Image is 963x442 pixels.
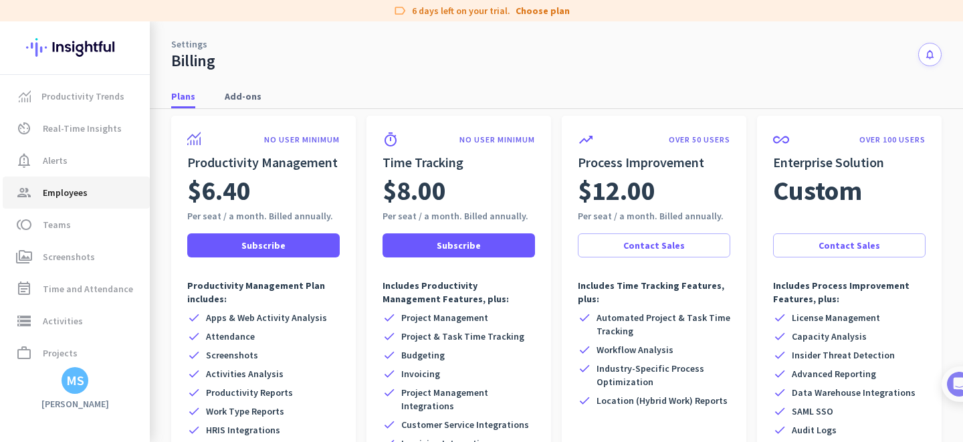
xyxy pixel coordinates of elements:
[383,132,399,148] i: timer
[773,233,926,257] button: Contact Sales
[597,362,730,389] span: Industry-Specific Process Optimization
[16,313,32,329] i: storage
[401,311,488,324] span: Project Management
[19,382,47,391] span: Home
[3,337,150,369] a: work_outlineProjects
[383,279,535,306] p: Includes Productivity Management Features, plus:
[51,322,181,348] button: Add your employees
[773,386,786,399] i: check
[67,348,134,402] button: Messages
[773,279,926,306] p: Includes Process Improvement Features, plus:
[623,239,685,252] span: Contact Sales
[578,153,730,172] h2: Process Improvement
[383,386,396,399] i: check
[43,120,122,136] span: Real-Time Insights
[134,348,201,402] button: Help
[819,239,880,252] span: Contact Sales
[25,228,243,249] div: 1Add employees
[437,239,481,252] span: Subscribe
[773,153,926,172] h2: Enterprise Solution
[401,418,529,431] span: Customer Service Integrations
[578,362,591,375] i: check
[383,233,535,257] button: Subscribe
[206,311,327,324] span: Apps & Web Activity Analysis
[578,209,730,223] div: Per seat / a month. Billed annually.
[16,185,32,201] i: group
[235,5,259,29] div: Close
[206,405,284,418] span: Work Type Reports
[597,311,730,338] span: Automated Project & Task Time Tracking
[187,279,340,306] p: Productivity Management Plan includes:
[187,209,340,223] div: Per seat / a month. Billed annually.
[401,386,535,413] span: Project Management Integrations
[16,281,32,297] i: event_note
[578,311,591,324] i: check
[3,144,150,177] a: notification_importantAlerts
[859,134,926,145] p: OVER 100 USERS
[3,241,150,273] a: perm_mediaScreenshots
[43,185,88,201] span: Employees
[401,348,445,362] span: Budgeting
[264,134,340,145] p: NO USER MINIMUM
[773,132,789,148] i: all_inclusive
[401,330,524,343] span: Project & Task Time Tracking
[792,386,916,399] span: Data Warehouse Integrations
[459,134,535,145] p: NO USER MINIMUM
[187,423,201,437] i: check
[47,140,69,161] img: Profile image for Tamara
[206,348,258,362] span: Screenshots
[201,348,267,402] button: Tasks
[578,233,730,257] a: Contact Sales
[171,90,195,103] span: Plans
[43,152,68,169] span: Alerts
[3,273,150,305] a: event_noteTime and Attendance
[19,100,249,132] div: You're just a few steps away from completing the essential app setup
[187,386,201,399] i: check
[3,305,150,337] a: storageActivities
[206,386,293,399] span: Productivity Reports
[3,177,150,209] a: groupEmployees
[187,233,340,257] button: Subscribe
[792,367,876,380] span: Advanced Reporting
[792,311,880,324] span: License Management
[16,120,32,136] i: av_timer
[187,132,201,145] img: product-icon
[792,423,837,437] span: Audit Logs
[578,279,730,306] p: Includes Time Tracking Features, plus:
[19,90,31,102] img: menu-item
[383,418,396,431] i: check
[187,405,201,418] i: check
[792,405,833,418] span: SAML SSO
[51,255,233,311] div: It's time to add your employees! This is crucial since Insightful will start collecting their act...
[114,6,156,29] h1: Tasks
[578,394,591,407] i: check
[597,394,728,407] span: Location (Hybrid Work) Reports
[792,348,895,362] span: Insider Threat Detection
[597,343,673,356] span: Workflow Analysis
[383,330,396,343] i: check
[206,423,280,437] span: HRIS Integrations
[516,4,570,17] a: Choose plan
[383,367,396,380] i: check
[3,209,150,241] a: tollTeams
[401,367,440,380] span: Invoicing
[74,144,220,157] div: [PERSON_NAME] from Insightful
[669,134,730,145] p: OVER 50 USERS
[383,172,446,209] span: $8.00
[773,367,786,380] i: check
[43,217,71,233] span: Teams
[3,80,150,112] a: menu-itemProductivity Trends
[187,367,201,380] i: check
[578,132,594,148] i: trending_up
[792,330,867,343] span: Capacity Analysis
[171,51,215,71] div: Billing
[16,152,32,169] i: notification_important
[43,345,78,361] span: Projects
[773,423,786,437] i: check
[51,233,227,246] div: Add employees
[41,88,124,104] span: Productivity Trends
[187,311,201,324] i: check
[383,153,535,172] h2: Time Tracking
[393,4,407,17] i: label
